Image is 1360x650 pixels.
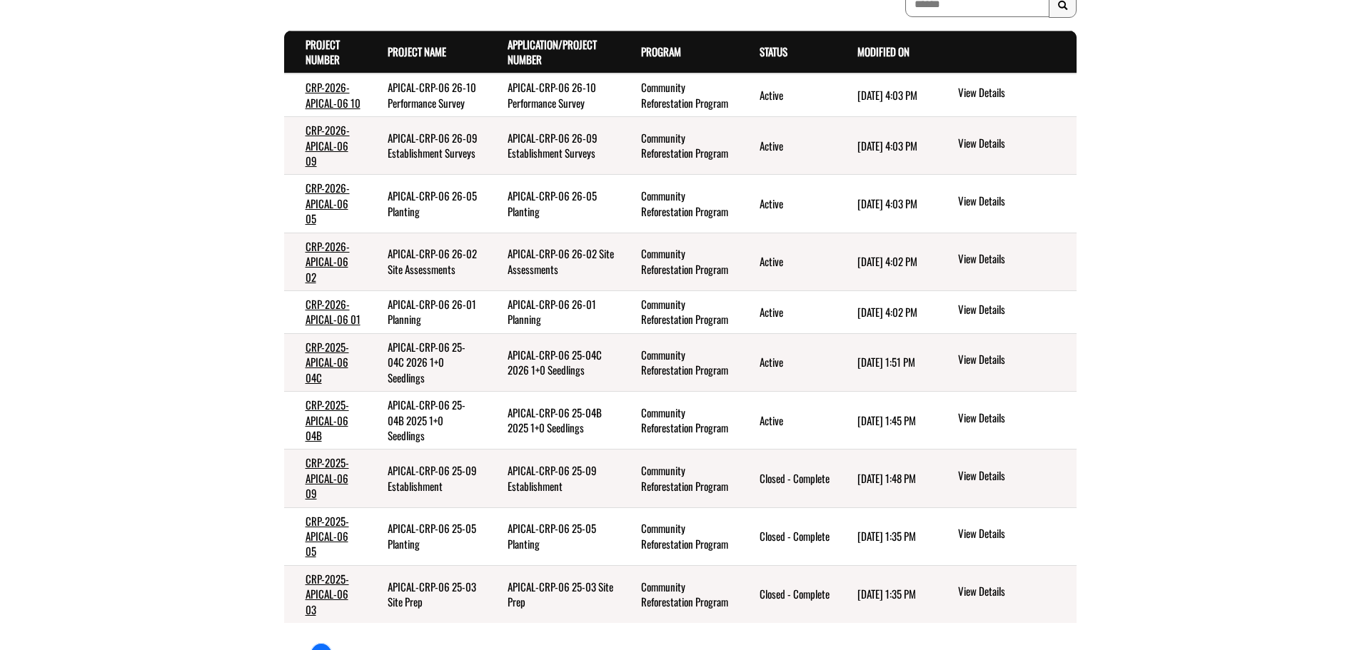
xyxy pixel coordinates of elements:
[857,195,917,211] time: [DATE] 4:03 PM
[284,333,367,391] td: CRP-2025-APICAL-06 04C
[738,333,836,391] td: Active
[836,333,935,391] td: 7/25/2025 1:51 PM
[836,291,935,334] td: 8/11/2025 4:02 PM
[620,392,738,450] td: Community Reforestation Program
[760,44,787,59] a: Status
[486,392,620,450] td: APICAL-CRP-06 25-04B 2025 1+0 Seedlings
[738,233,836,290] td: Active
[366,73,486,116] td: APICAL-CRP-06 26-10 Performance Survey
[836,175,935,233] td: 8/11/2025 4:03 PM
[620,450,738,507] td: Community Reforestation Program
[366,565,486,623] td: APICAL-CRP-06 25-03 Site Prep
[935,31,1076,73] th: Actions
[306,513,349,559] a: CRP-2025-APICAL-06 05
[284,392,367,450] td: CRP-2025-APICAL-06 04B
[935,333,1076,391] td: action menu
[306,36,340,67] a: Project Number
[284,175,367,233] td: CRP-2026-APICAL-06 05
[366,333,486,391] td: APICAL-CRP-06 25-04C 2026 1+0 Seedlings
[284,507,367,565] td: CRP-2025-APICAL-06 05
[958,352,1070,369] a: View details
[388,44,446,59] a: Project Name
[366,392,486,450] td: APICAL-CRP-06 25-04B 2025 1+0 Seedlings
[620,333,738,391] td: Community Reforestation Program
[366,117,486,175] td: APICAL-CRP-06 26-09 Establishment Surveys
[935,291,1076,334] td: action menu
[284,291,367,334] td: CRP-2026-APICAL-06 01
[366,291,486,334] td: APICAL-CRP-06 26-01 Planning
[738,450,836,507] td: Closed - Complete
[836,73,935,116] td: 8/11/2025 4:03 PM
[958,85,1070,102] a: View details
[620,291,738,334] td: Community Reforestation Program
[857,87,917,103] time: [DATE] 4:03 PM
[836,117,935,175] td: 8/11/2025 4:03 PM
[958,584,1070,601] a: View details
[284,450,367,507] td: CRP-2025-APICAL-06 09
[836,233,935,290] td: 8/11/2025 4:02 PM
[306,79,361,110] a: CRP-2026-APICAL-06 10
[857,528,916,544] time: [DATE] 1:35 PM
[836,507,935,565] td: 7/24/2025 1:35 PM
[620,565,738,623] td: Community Reforestation Program
[738,175,836,233] td: Active
[935,73,1076,116] td: action menu
[284,73,367,116] td: CRP-2026-APICAL-06 10
[306,238,350,285] a: CRP-2026-APICAL-06 02
[508,36,597,67] a: Application/Project Number
[958,136,1070,153] a: View details
[738,73,836,116] td: Active
[738,117,836,175] td: Active
[836,392,935,450] td: 7/25/2025 1:45 PM
[486,117,620,175] td: APICAL-CRP-06 26-09 Establishment Surveys
[857,412,916,428] time: [DATE] 1:45 PM
[366,233,486,290] td: APICAL-CRP-06 26-02 Site Assessments
[857,253,917,269] time: [DATE] 4:02 PM
[306,571,349,617] a: CRP-2025-APICAL-06 03
[306,122,350,168] a: CRP-2026-APICAL-06 09
[306,180,350,226] a: CRP-2026-APICAL-06 05
[958,526,1070,543] a: View details
[958,193,1070,210] a: View details
[306,455,349,501] a: CRP-2025-APICAL-06 09
[958,302,1070,319] a: View details
[366,507,486,565] td: APICAL-CRP-06 25-05 Planting
[486,507,620,565] td: APICAL-CRP-06 25-05 Planting
[306,397,349,443] a: CRP-2025-APICAL-06 04B
[306,339,349,385] a: CRP-2025-APICAL-06 04C
[836,450,935,507] td: 7/24/2025 1:48 PM
[486,73,620,116] td: APICAL-CRP-06 26-10 Performance Survey
[857,470,916,486] time: [DATE] 1:48 PM
[620,507,738,565] td: Community Reforestation Program
[486,333,620,391] td: APICAL-CRP-06 25-04C 2026 1+0 Seedlings
[486,450,620,507] td: APICAL-CRP-06 25-09 Establishment
[738,565,836,623] td: Closed - Complete
[935,392,1076,450] td: action menu
[486,175,620,233] td: APICAL-CRP-06 26-05 Planting
[935,507,1076,565] td: action menu
[284,117,367,175] td: CRP-2026-APICAL-06 09
[284,565,367,623] td: CRP-2025-APICAL-06 03
[935,175,1076,233] td: action menu
[857,138,917,153] time: [DATE] 4:03 PM
[620,73,738,116] td: Community Reforestation Program
[857,586,916,601] time: [DATE] 1:35 PM
[620,233,738,290] td: Community Reforestation Program
[366,175,486,233] td: APICAL-CRP-06 26-05 Planting
[958,410,1070,427] a: View details
[958,468,1070,485] a: View details
[641,44,681,59] a: Program
[935,565,1076,623] td: action menu
[306,296,361,327] a: CRP-2026-APICAL-06 01
[620,117,738,175] td: Community Reforestation Program
[486,291,620,334] td: APICAL-CRP-06 26-01 Planning
[738,291,836,334] td: Active
[486,233,620,290] td: APICAL-CRP-06 26-02 Site Assessments
[836,565,935,623] td: 7/23/2025 1:35 PM
[935,450,1076,507] td: action menu
[935,233,1076,290] td: action menu
[620,175,738,233] td: Community Reforestation Program
[486,565,620,623] td: APICAL-CRP-06 25-03 Site Prep
[857,304,917,320] time: [DATE] 4:02 PM
[857,354,915,370] time: [DATE] 1:51 PM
